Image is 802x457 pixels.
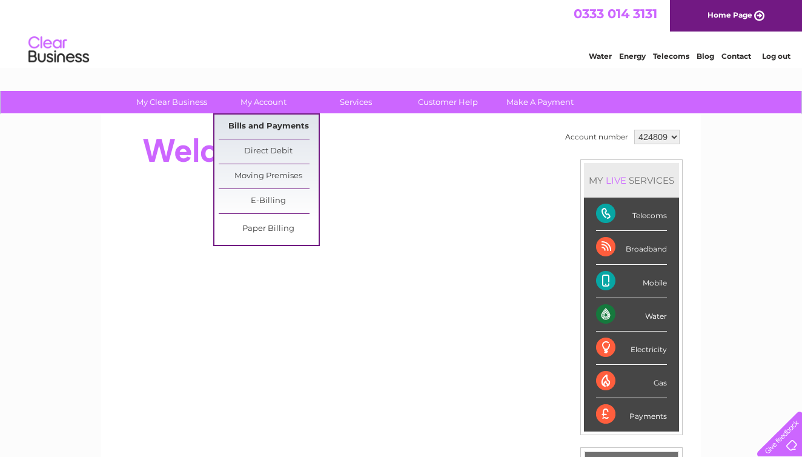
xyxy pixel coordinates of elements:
[653,52,689,61] a: Telecoms
[398,91,498,113] a: Customer Help
[721,52,751,61] a: Contact
[596,398,667,431] div: Payments
[214,91,314,113] a: My Account
[596,265,667,298] div: Mobile
[219,189,319,213] a: E-Billing
[603,175,629,186] div: LIVE
[219,139,319,164] a: Direct Debit
[28,32,90,68] img: logo.png
[562,127,631,147] td: Account number
[596,298,667,332] div: Water
[589,52,612,61] a: Water
[122,91,222,113] a: My Clear Business
[762,52,790,61] a: Log out
[574,6,657,21] a: 0333 014 3131
[116,7,688,59] div: Clear Business is a trading name of Verastar Limited (registered in [GEOGRAPHIC_DATA] No. 3667643...
[596,332,667,365] div: Electricity
[584,163,679,198] div: MY SERVICES
[619,52,646,61] a: Energy
[219,115,319,139] a: Bills and Payments
[219,217,319,241] a: Paper Billing
[490,91,590,113] a: Make A Payment
[596,231,667,264] div: Broadband
[697,52,714,61] a: Blog
[596,365,667,398] div: Gas
[596,198,667,231] div: Telecoms
[306,91,406,113] a: Services
[219,164,319,188] a: Moving Premises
